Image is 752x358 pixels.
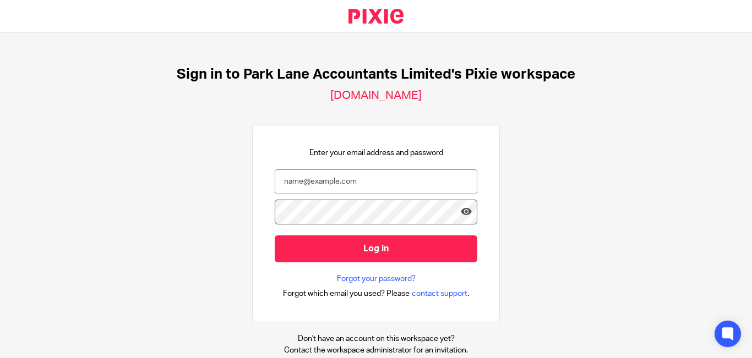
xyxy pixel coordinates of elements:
input: Log in [275,235,477,262]
h1: Sign in to Park Lane Accountants Limited's Pixie workspace [177,66,575,83]
a: Forgot your password? [337,273,416,284]
p: Enter your email address and password [309,147,443,158]
p: Don't have an account on this workspace yet? [284,333,468,344]
span: Forgot which email you used? Please [283,288,410,299]
p: Contact the workspace administrator for an invitation. [284,345,468,356]
input: name@example.com [275,169,477,194]
div: . [283,287,470,300]
span: contact support [412,288,467,299]
h2: [DOMAIN_NAME] [330,89,422,103]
